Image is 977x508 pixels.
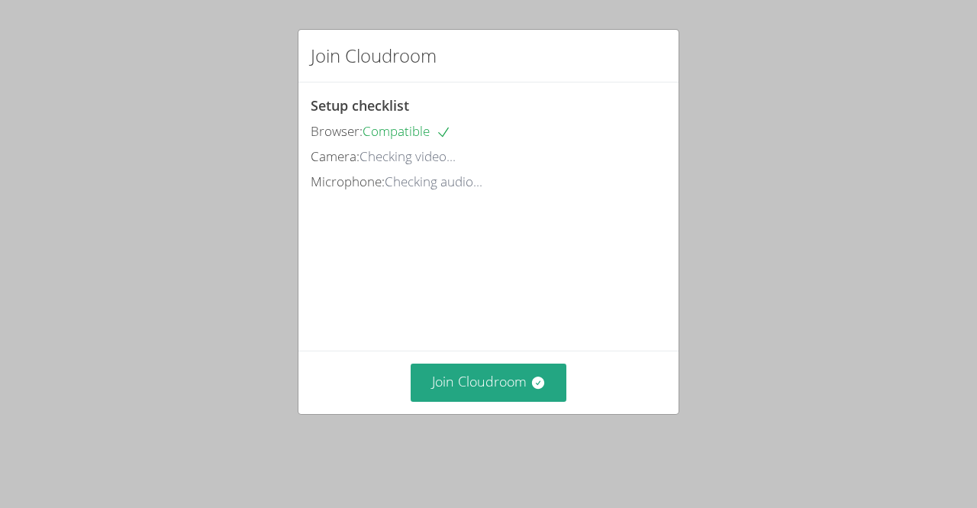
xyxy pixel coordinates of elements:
[311,96,409,115] span: Setup checklist
[311,173,385,190] span: Microphone:
[411,364,567,401] button: Join Cloudroom
[385,173,482,190] span: Checking audio...
[311,42,437,70] h2: Join Cloudroom
[311,122,363,140] span: Browser:
[363,122,451,140] span: Compatible
[311,147,360,165] span: Camera:
[360,147,456,165] span: Checking video...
